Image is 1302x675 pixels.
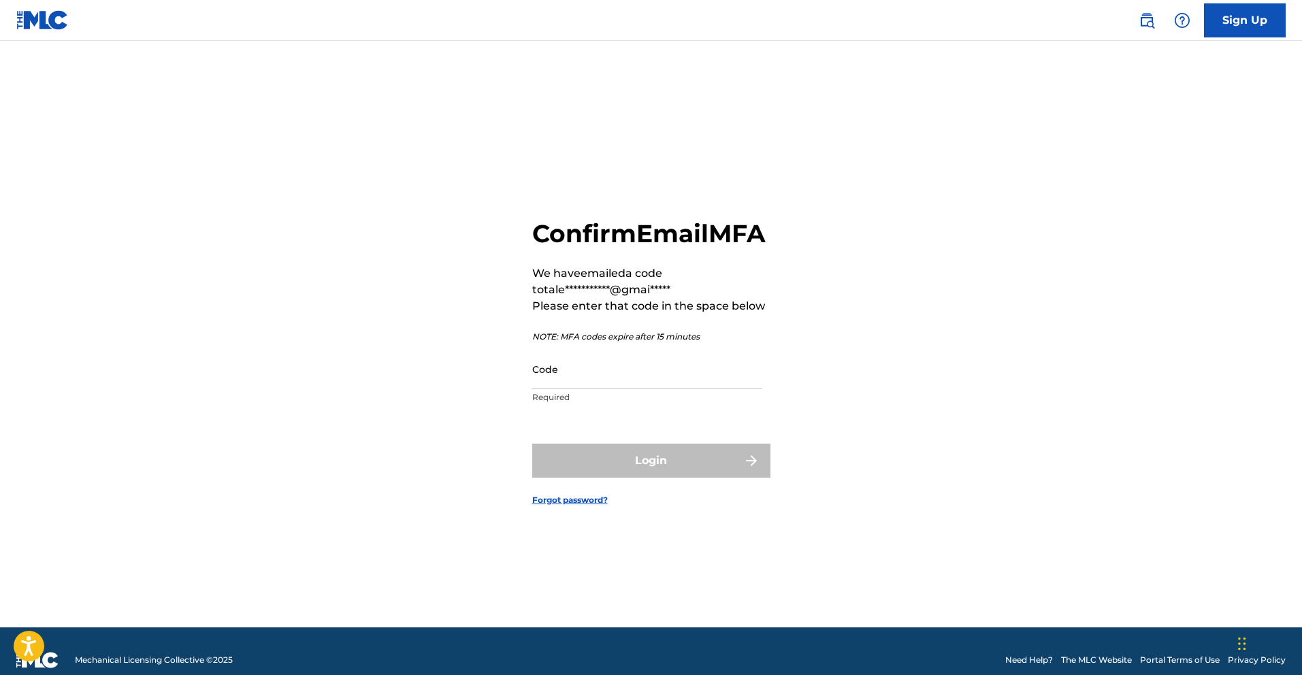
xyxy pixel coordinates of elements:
[532,298,770,314] p: Please enter that code in the space below
[1204,3,1286,37] a: Sign Up
[532,218,770,249] h2: Confirm Email MFA
[1139,12,1155,29] img: search
[1140,654,1220,666] a: Portal Terms of Use
[16,10,69,30] img: MLC Logo
[16,652,59,668] img: logo
[1005,654,1053,666] a: Need Help?
[1133,7,1160,34] a: Public Search
[532,494,608,506] a: Forgot password?
[1061,654,1132,666] a: The MLC Website
[1174,12,1190,29] img: help
[1238,623,1246,664] div: Drag
[532,331,770,343] p: NOTE: MFA codes expire after 15 minutes
[1228,654,1286,666] a: Privacy Policy
[532,391,762,404] p: Required
[1169,7,1196,34] div: Help
[1234,610,1302,675] iframe: Chat Widget
[75,654,233,666] span: Mechanical Licensing Collective © 2025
